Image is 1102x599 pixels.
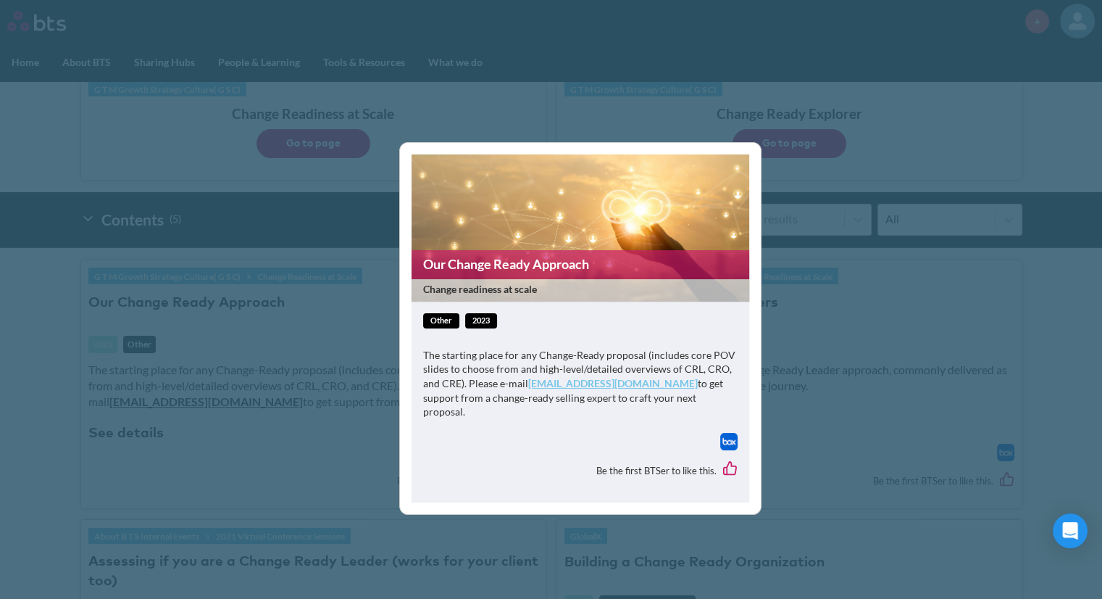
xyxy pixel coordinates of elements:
a: [EMAIL_ADDRESS][DOMAIN_NAME] [528,377,698,389]
div: Open Intercom Messenger [1053,513,1088,548]
a: Download file from Box [720,433,738,450]
a: Our Change Ready Approach [412,250,749,278]
img: Box logo [720,433,738,450]
span: 2023 [465,313,497,329]
div: Be the first BTSer to like this. [423,450,738,491]
p: The starting place for any Change-Ready proposal (includes core POV slides to choose from and hig... [423,348,738,419]
span: other [423,313,459,329]
span: Change readiness at scale [423,282,735,297]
